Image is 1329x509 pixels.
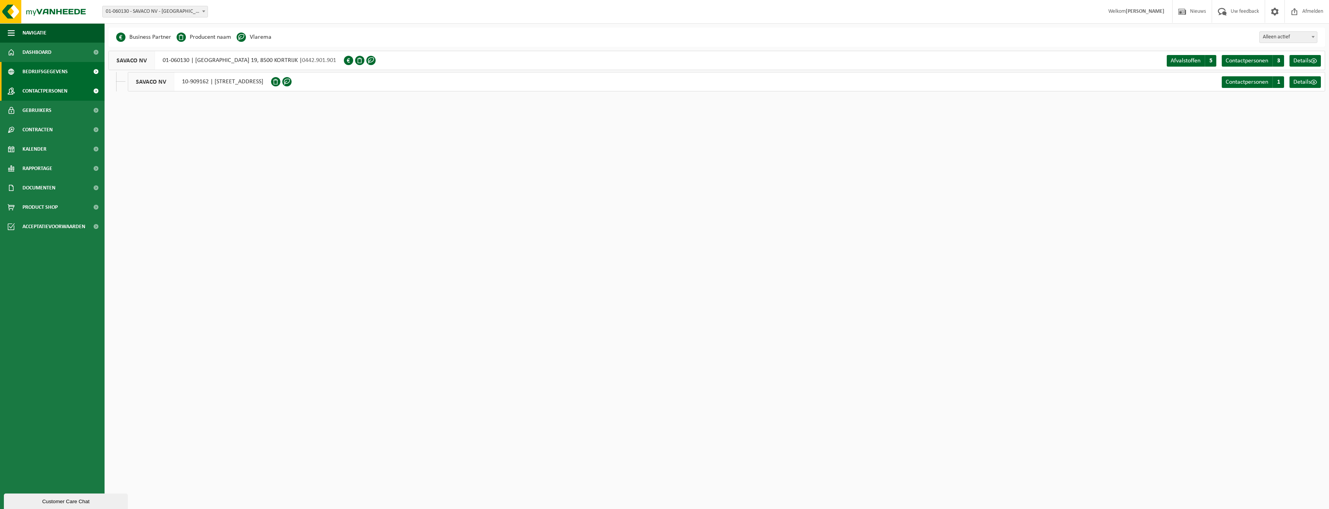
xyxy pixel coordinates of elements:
span: Bedrijfsgegevens [22,62,68,81]
span: Contactpersonen [22,81,67,101]
span: Acceptatievoorwaarden [22,217,85,236]
span: Product Shop [22,198,58,217]
span: Dashboard [22,43,52,62]
span: Contactpersonen [1226,58,1268,64]
strong: [PERSON_NAME] [1126,9,1164,14]
span: 3 [1272,55,1284,67]
iframe: chat widget [4,492,129,509]
span: Details [1293,58,1311,64]
a: Contactpersonen 1 [1222,76,1284,88]
span: SAVACO NV [109,51,155,70]
span: Alleen actief [1259,31,1317,43]
span: 0442.901.901 [302,57,336,64]
span: Afvalstoffen [1171,58,1200,64]
span: Documenten [22,178,55,198]
a: Afvalstoffen 5 [1167,55,1216,67]
span: Details [1293,79,1311,85]
span: 01-060130 - SAVACO NV - KORTRIJK [103,6,208,17]
span: Kalender [22,139,46,159]
span: Navigatie [22,23,46,43]
li: Business Partner [116,31,171,43]
span: Contactpersonen [1226,79,1268,85]
div: 01-060130 | [GEOGRAPHIC_DATA] 19, 8500 KORTRIJK | [108,51,344,70]
a: Details [1290,55,1321,67]
span: Gebruikers [22,101,52,120]
span: SAVACO NV [128,72,174,91]
span: 01-060130 - SAVACO NV - KORTRIJK [102,6,208,17]
li: Producent naam [177,31,231,43]
span: 5 [1205,55,1216,67]
span: Alleen actief [1260,32,1317,43]
a: Details [1290,76,1321,88]
a: Contactpersonen 3 [1222,55,1284,67]
span: 1 [1272,76,1284,88]
div: 10-909162 | [STREET_ADDRESS] [128,72,271,91]
li: Vlarema [237,31,271,43]
span: Rapportage [22,159,52,178]
span: Contracten [22,120,53,139]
